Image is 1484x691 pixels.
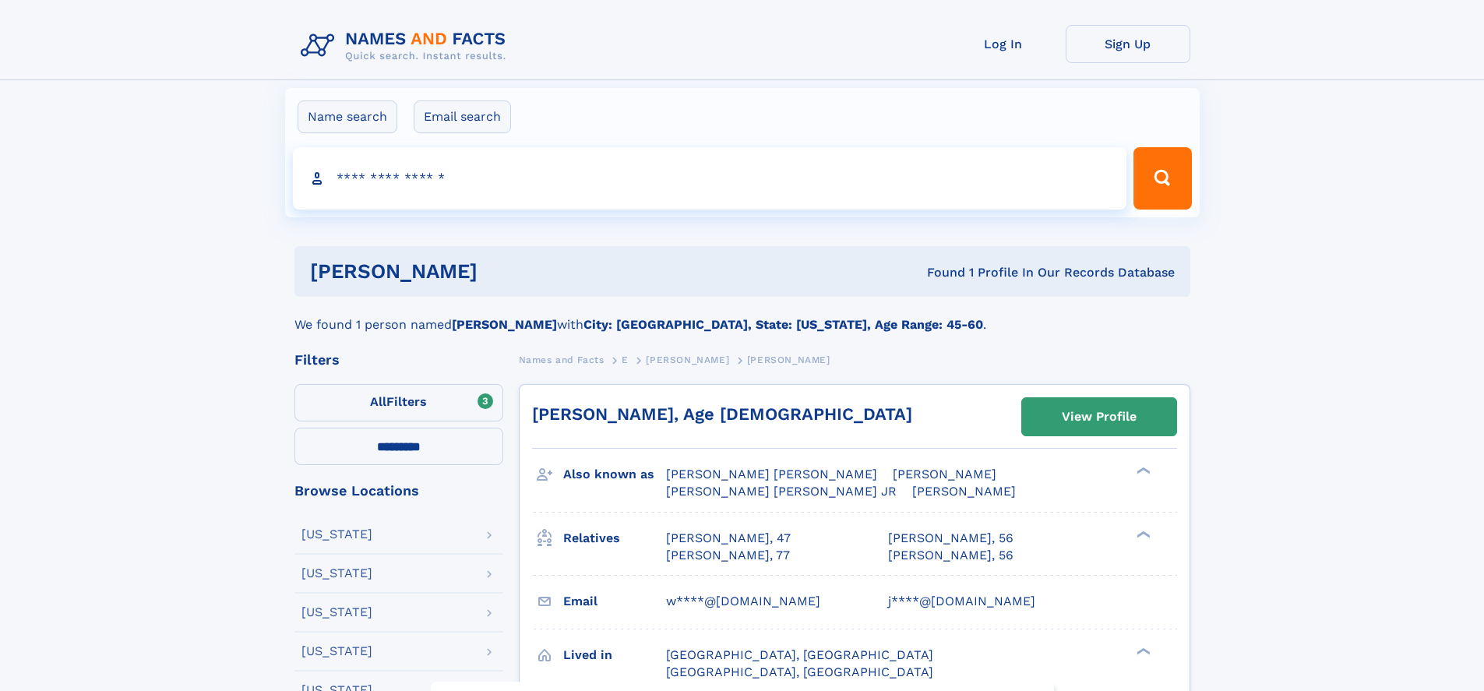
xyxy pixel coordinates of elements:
[452,317,557,332] b: [PERSON_NAME]
[370,394,386,409] span: All
[301,645,372,658] div: [US_STATE]
[293,147,1127,210] input: search input
[1133,646,1151,656] div: ❯
[666,547,790,564] a: [PERSON_NAME], 77
[666,467,877,481] span: [PERSON_NAME] [PERSON_NAME]
[912,484,1016,499] span: [PERSON_NAME]
[519,350,605,369] a: Names and Facts
[301,567,372,580] div: [US_STATE]
[563,461,666,488] h3: Also known as
[1133,147,1191,210] button: Search Button
[1133,529,1151,539] div: ❯
[888,530,1013,547] a: [PERSON_NAME], 56
[414,100,511,133] label: Email search
[622,350,629,369] a: E
[301,606,372,619] div: [US_STATE]
[888,547,1013,564] a: [PERSON_NAME], 56
[310,262,703,281] h1: [PERSON_NAME]
[294,353,503,367] div: Filters
[646,354,729,365] span: [PERSON_NAME]
[1066,25,1190,63] a: Sign Up
[563,525,666,552] h3: Relatives
[294,384,503,421] label: Filters
[666,665,933,679] span: [GEOGRAPHIC_DATA], [GEOGRAPHIC_DATA]
[747,354,830,365] span: [PERSON_NAME]
[298,100,397,133] label: Name search
[563,642,666,668] h3: Lived in
[622,354,629,365] span: E
[294,484,503,498] div: Browse Locations
[294,25,519,67] img: Logo Names and Facts
[666,530,791,547] a: [PERSON_NAME], 47
[702,264,1175,281] div: Found 1 Profile In Our Records Database
[646,350,729,369] a: [PERSON_NAME]
[893,467,996,481] span: [PERSON_NAME]
[583,317,983,332] b: City: [GEOGRAPHIC_DATA], State: [US_STATE], Age Range: 45-60
[563,588,666,615] h3: Email
[294,297,1190,334] div: We found 1 person named with .
[1133,466,1151,476] div: ❯
[666,484,897,499] span: [PERSON_NAME] [PERSON_NAME] JR
[301,528,372,541] div: [US_STATE]
[1022,398,1176,435] a: View Profile
[666,647,933,662] span: [GEOGRAPHIC_DATA], [GEOGRAPHIC_DATA]
[941,25,1066,63] a: Log In
[532,404,912,424] a: [PERSON_NAME], Age [DEMOGRAPHIC_DATA]
[1062,399,1137,435] div: View Profile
